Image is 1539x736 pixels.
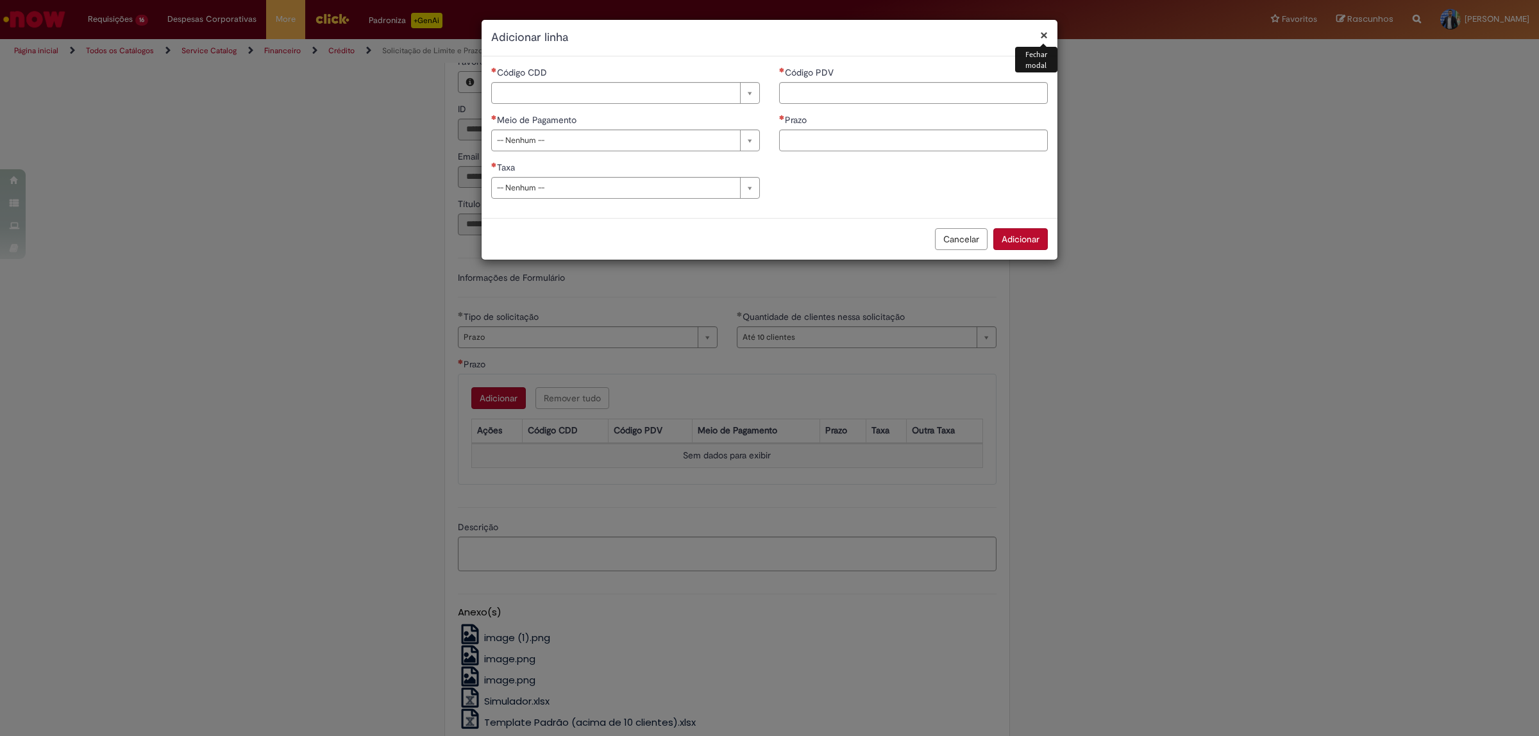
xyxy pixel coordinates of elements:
span: -- Nenhum -- [497,178,734,198]
input: Código PDV [779,82,1048,104]
button: Fechar modal [1040,28,1048,42]
div: Fechar modal [1015,47,1057,72]
button: Cancelar [935,228,988,250]
span: Necessários [491,115,497,120]
span: Prazo [785,114,809,126]
input: Prazo [779,130,1048,151]
span: -- Nenhum -- [497,130,734,151]
span: Código PDV [785,67,836,78]
span: Necessários - Código CDD [497,67,550,78]
span: Necessários [779,67,785,72]
span: Meio de Pagamento [497,114,579,126]
h2: Adicionar linha [491,29,1048,46]
span: Taxa [497,162,517,173]
span: Necessários [491,67,497,72]
span: Necessários [491,162,497,167]
span: Necessários [779,115,785,120]
a: Limpar campo Código CDD [491,82,760,104]
button: Adicionar [993,228,1048,250]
